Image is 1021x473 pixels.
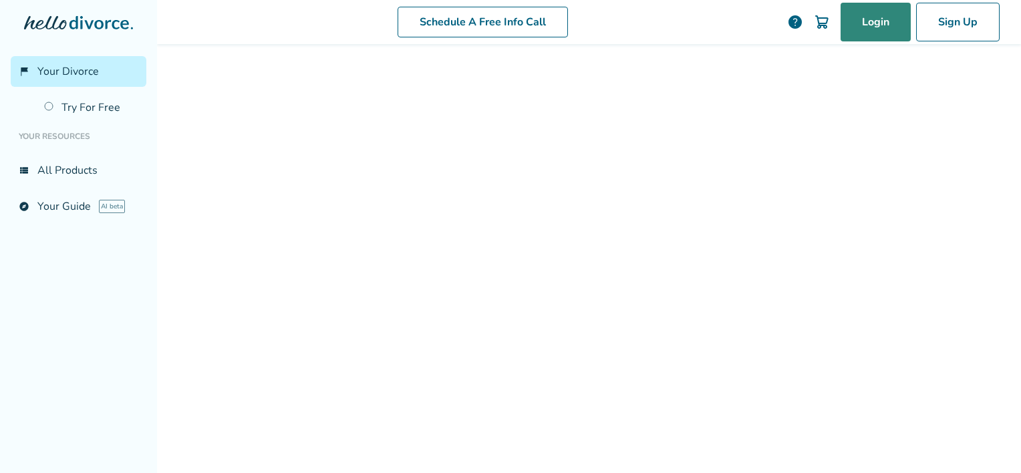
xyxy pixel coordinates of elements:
a: flag_2Your Divorce [11,56,146,87]
a: Login [841,3,911,41]
a: exploreYour GuideAI beta [11,191,146,222]
span: flag_2 [19,66,29,77]
a: Schedule A Free Info Call [398,7,568,37]
a: view_listAll Products [11,155,146,186]
span: Your Divorce [37,64,99,79]
span: view_list [19,165,29,176]
a: help [787,14,803,30]
li: Your Resources [11,123,146,150]
span: explore [19,201,29,212]
a: Sign Up [916,3,1000,41]
a: Try For Free [36,92,146,123]
img: Cart [814,14,830,30]
span: AI beta [99,200,125,213]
